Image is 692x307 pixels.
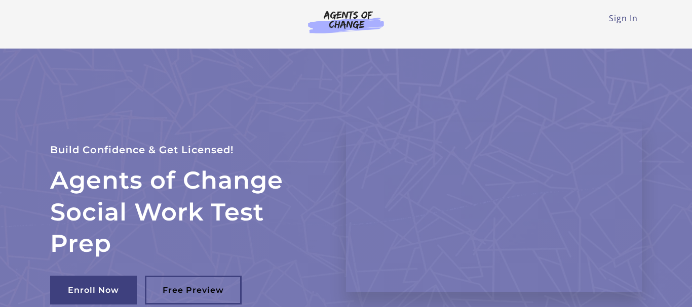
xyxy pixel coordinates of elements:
img: Agents of Change Logo [297,10,395,33]
a: Sign In [609,13,638,24]
p: Build Confidence & Get Licensed! [50,142,322,158]
a: Free Preview [145,276,242,304]
h2: Agents of Change Social Work Test Prep [50,164,322,259]
a: Enroll Now [50,276,137,304]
